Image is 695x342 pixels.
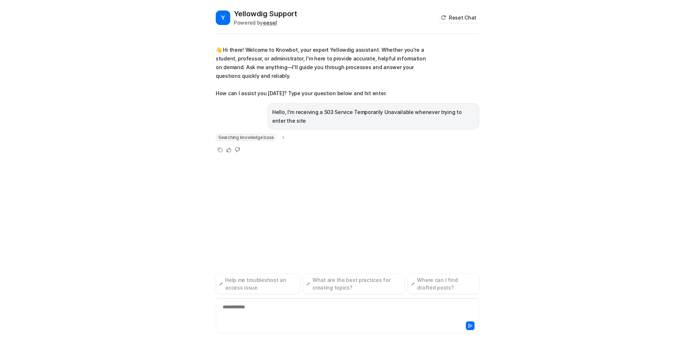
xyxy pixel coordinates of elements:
[216,46,427,98] p: 👋 Hi there! Welcome to Knowbot, your expert Yellowdig assistant. Whether you're a student, profes...
[234,9,297,19] h2: Yellowdig Support
[439,12,479,23] button: Reset Chat
[303,274,405,294] button: What are the best practices for creating topics?
[272,108,475,125] p: Hello, I'm receiving a 503 Service Temporarily Unavailable whenever trying to enter the site
[263,20,277,26] b: eesel
[216,274,300,294] button: Help me troubleshoot an access issue.
[408,274,479,294] button: Where can I find drafted posts?
[234,19,297,26] div: Powered by
[216,10,230,25] span: Y
[216,134,276,141] span: Searching knowledge base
